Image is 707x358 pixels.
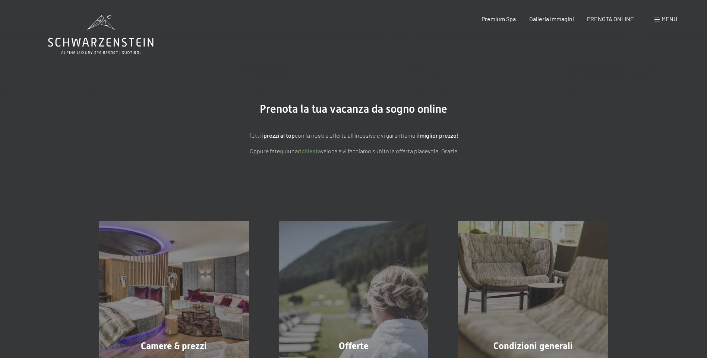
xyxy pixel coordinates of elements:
[260,102,447,115] span: Prenota la tua vacanza da sogno online
[167,131,540,140] p: Tutti i con la nostra offerta all'incusive e vi garantiamo il !
[482,15,516,22] a: Premium Spa
[280,147,288,154] a: quì
[493,341,573,351] span: Condizioni generali
[263,132,295,139] strong: prezzi al top
[587,15,634,22] a: PRENOTA ONLINE
[420,132,457,139] strong: miglior prezzo
[529,15,574,22] a: Galleria immagini
[298,147,321,154] a: richiesta
[662,15,677,22] span: Menu
[339,341,369,351] span: Offerte
[141,341,207,351] span: Camere & prezzi
[167,146,540,156] p: Oppure fate una veloce e vi facciamo subito la offerta piacevole. Grazie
